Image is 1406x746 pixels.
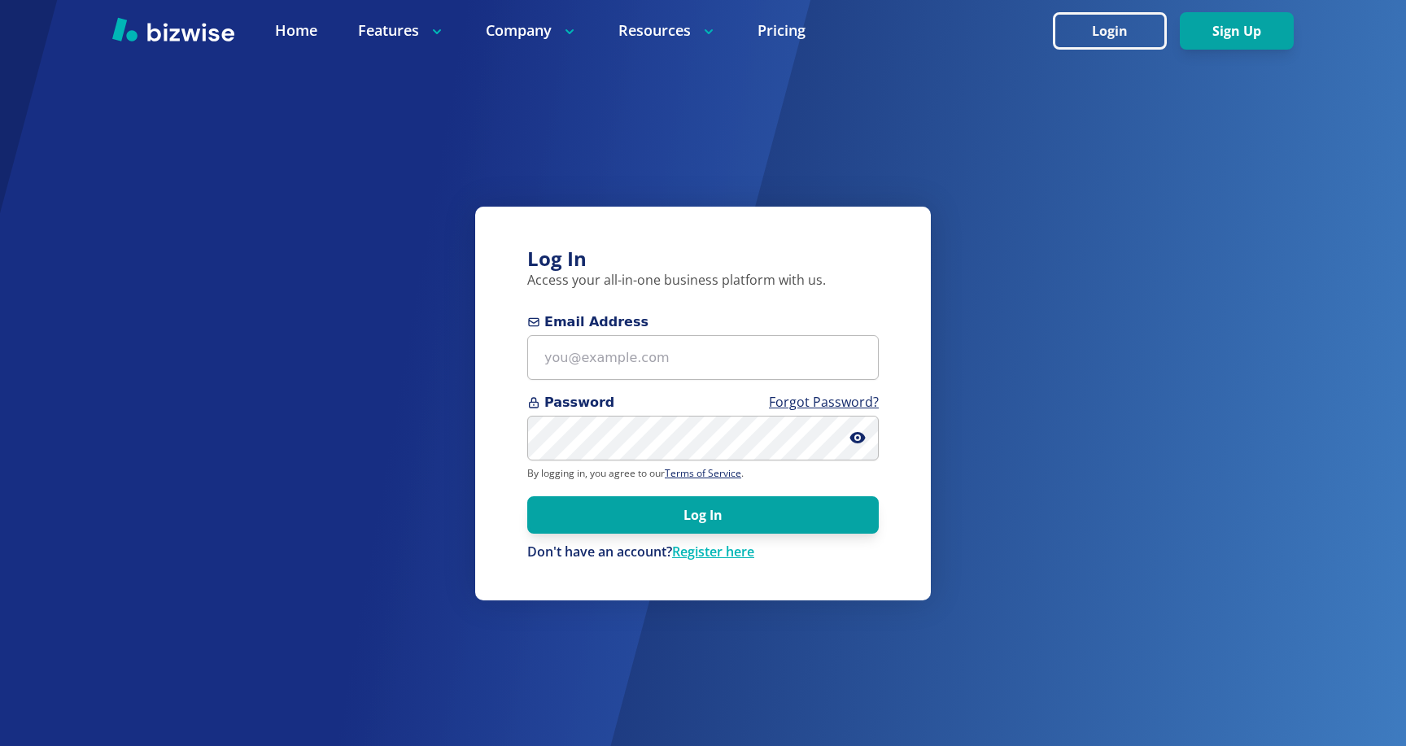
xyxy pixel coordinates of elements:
[1180,12,1294,50] button: Sign Up
[527,467,879,480] p: By logging in, you agree to our .
[112,17,234,41] img: Bizwise Logo
[486,20,578,41] p: Company
[527,335,879,380] input: you@example.com
[1053,24,1180,39] a: Login
[275,20,317,41] a: Home
[618,20,717,41] p: Resources
[1053,12,1167,50] button: Login
[1180,24,1294,39] a: Sign Up
[672,543,754,561] a: Register here
[527,543,879,561] div: Don't have an account?Register here
[527,272,879,290] p: Access your all-in-one business platform with us.
[527,393,879,412] span: Password
[358,20,445,41] p: Features
[527,312,879,332] span: Email Address
[527,246,879,273] h3: Log In
[527,543,879,561] p: Don't have an account?
[527,496,879,534] button: Log In
[665,466,741,480] a: Terms of Service
[769,393,879,411] a: Forgot Password?
[758,20,806,41] a: Pricing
